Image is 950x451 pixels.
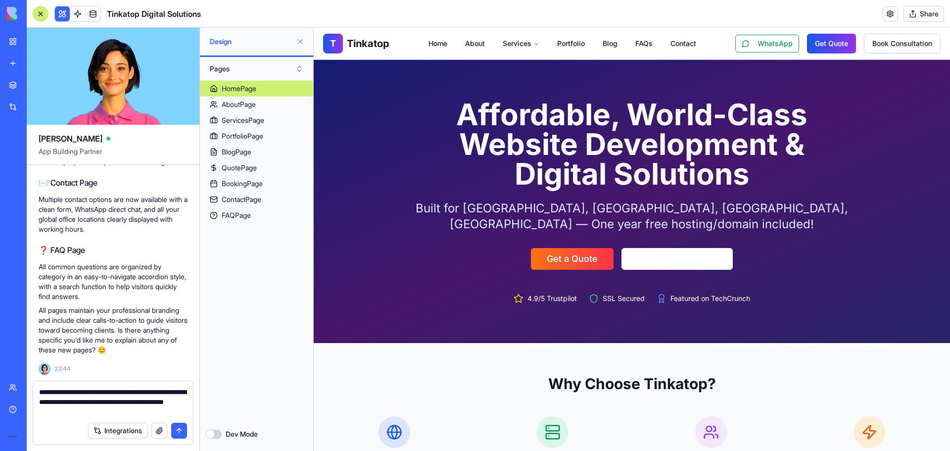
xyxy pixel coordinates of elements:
[226,429,258,439] label: Dev Mode
[39,363,50,375] img: Ella_00000_wcx2te.png
[39,262,188,301] p: All common questions are organized by category in an easy-to-navigate accordion style, with a sea...
[222,195,261,204] div: ContactPage
[222,131,263,141] div: PortfolioPage
[143,10,179,20] a: About
[222,210,251,220] div: FAQPage
[200,128,313,144] a: PortfolioPage
[96,173,540,204] p: Built for [GEOGRAPHIC_DATA], [GEOGRAPHIC_DATA], [GEOGRAPHIC_DATA], [GEOGRAPHIC_DATA] — One year f...
[9,6,76,26] a: TTinkatop
[200,192,313,207] a: ContactPage
[236,6,279,26] a: Portfolio
[205,61,308,77] button: Pages
[903,6,944,22] button: Share
[107,10,142,20] a: Home
[281,10,312,20] a: Blog
[281,6,312,26] a: Blog
[39,305,188,355] p: All pages maintain your professional branding and include clear calls-to-action to guide visitors...
[210,37,292,47] span: Design
[39,177,188,189] h2: ✉️ Contact Page
[39,133,102,145] span: [PERSON_NAME]
[308,220,419,242] button: Book Consultation
[54,365,71,373] span: 23:44
[200,81,313,97] a: HomePage
[107,6,390,26] nav: Main
[222,163,257,173] div: QuotePage
[39,195,188,234] p: Multiple contact options are now available with a clean form, WhatsApp direct chat, and all your ...
[200,97,313,112] a: AboutPage
[222,179,263,189] div: BookingPage
[222,100,256,109] div: AboutPage
[200,176,313,192] a: BookingPage
[222,115,264,125] div: ServicesPage
[16,9,22,23] span: T
[493,6,542,26] button: Get Quote
[9,347,627,365] h2: Why Choose Tinkatop?
[422,7,485,25] button: WhatsApp
[357,266,436,276] span: Featured on TechCrunch
[33,9,76,23] span: Tinkatop
[222,147,251,157] div: BlogPage
[7,431,19,443] img: ACg8ocJttHcSTTNL95WNchzsx-ahECqbwYcq2llpRCglCw3bf2UZeH8=s96-c
[96,72,540,161] h1: Affordable, World-Class Website Development & Digital Solutions
[200,112,313,128] a: ServicesPage
[550,6,627,26] button: Book Consultation
[236,10,279,20] a: Portfolio
[222,84,256,94] div: HomePage
[217,220,300,242] button: Get a Quote
[200,207,313,223] a: FAQPage
[107,8,201,20] h1: Tinkatop Digital Solutions
[107,6,142,26] a: Home
[214,266,263,276] span: 4.9/5 Trustpilot
[7,7,68,21] img: logo
[314,10,347,20] a: FAQs
[181,6,234,26] button: Services
[444,11,479,21] span: WhatsApp
[88,423,147,439] button: Integrations
[349,6,390,26] a: Contact
[200,144,313,160] a: BlogPage
[39,244,188,256] h2: ❓ FAQ Page
[314,6,347,26] a: FAQs
[349,10,390,20] a: Contact
[289,266,331,276] span: SSL Secured
[143,6,179,26] a: About
[39,147,188,164] span: App Building Partner
[200,160,313,176] a: QuotePage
